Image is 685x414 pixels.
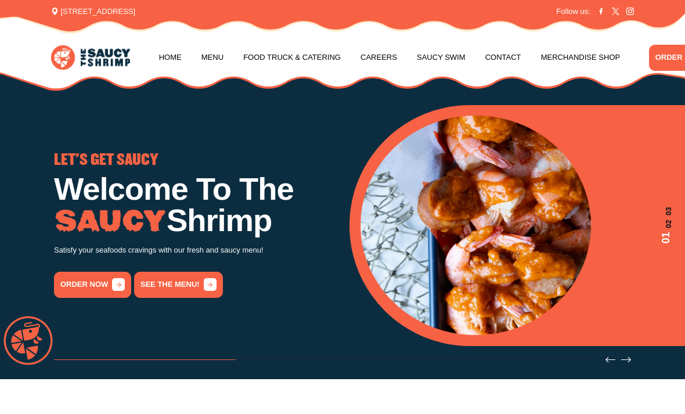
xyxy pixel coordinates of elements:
span: GO THE WHOLE NINE YARDS [336,153,501,168]
span: LET'S GET SAUCY [54,153,158,168]
div: 2 / 3 [336,153,617,266]
img: Image [54,210,167,233]
span: [STREET_ADDRESS] [51,6,135,17]
div: 1 / 3 [54,153,336,298]
a: order now [54,272,131,298]
a: Careers [360,35,397,80]
a: Home [159,35,182,80]
div: 1 / 3 [360,116,675,335]
span: 01 [658,232,674,244]
h1: Welcome To The Shrimp [54,174,336,237]
img: Banner Image [360,116,591,335]
span: 02 [658,219,674,228]
a: order now [336,240,413,266]
a: Menu [201,35,223,80]
p: Try our famous Whole Nine Yards sauce! The recipe is our secret! [336,213,617,226]
span: Follow us: [556,6,590,17]
h1: Low Country Boil [336,174,617,206]
button: Next slide [621,355,631,365]
button: Previous slide [605,355,615,365]
a: Food Truck & Catering [243,35,341,80]
a: Saucy Swim [417,35,466,80]
span: 03 [658,207,674,215]
p: Satisfy your seafoods cravings with our fresh and saucy menu! [54,244,336,257]
a: Merchandise Shop [541,35,621,80]
img: logo [51,45,130,69]
a: See the menu! [134,272,223,298]
a: Contact [485,35,521,80]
